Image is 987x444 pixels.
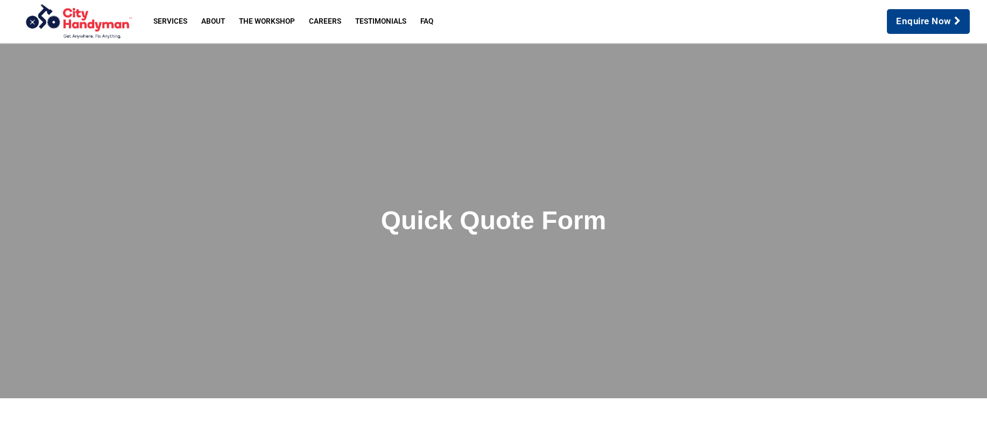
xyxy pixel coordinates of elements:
[309,18,341,25] span: Careers
[413,11,440,32] a: FAQ
[348,11,413,32] a: Testimonials
[194,11,232,32] a: About
[355,18,406,25] span: Testimonials
[420,18,433,25] span: FAQ
[153,18,187,25] span: Services
[302,11,348,32] a: Careers
[239,18,295,25] span: The Workshop
[201,18,225,25] span: About
[146,11,194,32] a: Services
[232,11,302,32] a: The Workshop
[187,205,800,236] h2: Quick Quote Form
[13,3,142,40] img: City Handyman | Melbourne
[887,9,970,34] a: Enquire Now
